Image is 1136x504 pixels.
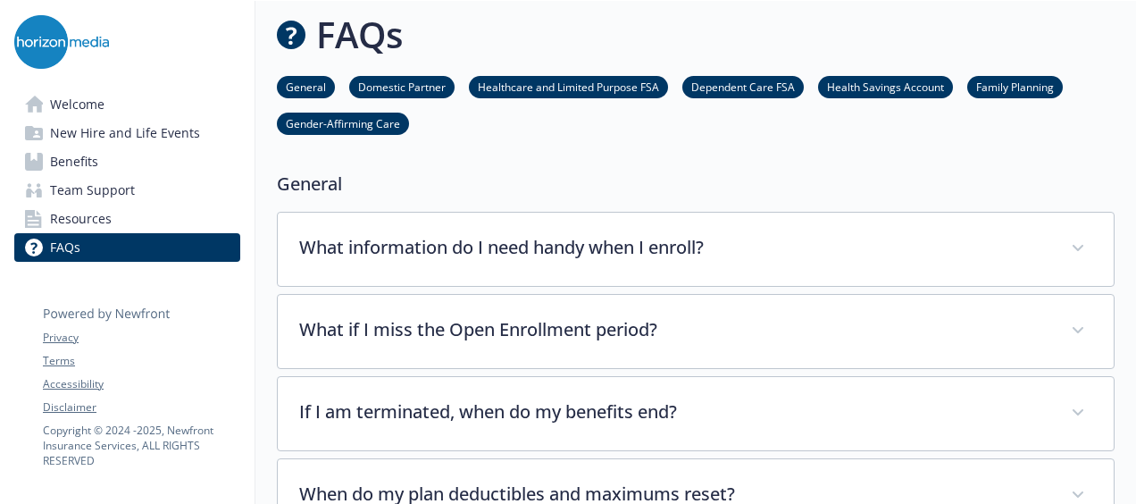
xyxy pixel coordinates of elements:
[967,78,1063,95] a: Family Planning
[316,8,403,62] h1: FAQs
[277,114,409,131] a: Gender-Affirming Care
[278,377,1114,450] div: If I am terminated, when do my benefits end?
[277,78,335,95] a: General
[50,176,135,205] span: Team Support
[299,234,1049,261] p: What information do I need handy when I enroll?
[299,399,1049,425] p: If I am terminated, when do my benefits end?
[349,78,455,95] a: Domestic Partner
[14,205,240,233] a: Resources
[43,376,239,392] a: Accessibility
[14,176,240,205] a: Team Support
[14,119,240,147] a: New Hire and Life Events
[50,233,80,262] span: FAQs
[299,316,1049,343] p: What if I miss the Open Enrollment period?
[818,78,953,95] a: Health Savings Account
[277,171,1115,197] p: General
[278,295,1114,368] div: What if I miss the Open Enrollment period?
[682,78,804,95] a: Dependent Care FSA
[278,213,1114,286] div: What information do I need handy when I enroll?
[14,233,240,262] a: FAQs
[50,205,112,233] span: Resources
[469,78,668,95] a: Healthcare and Limited Purpose FSA
[43,423,239,468] p: Copyright © 2024 - 2025 , Newfront Insurance Services, ALL RIGHTS RESERVED
[14,90,240,119] a: Welcome
[43,399,239,416] a: Disclaimer
[50,90,104,119] span: Welcome
[43,353,239,369] a: Terms
[43,330,239,346] a: Privacy
[50,147,98,176] span: Benefits
[14,147,240,176] a: Benefits
[50,119,200,147] span: New Hire and Life Events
